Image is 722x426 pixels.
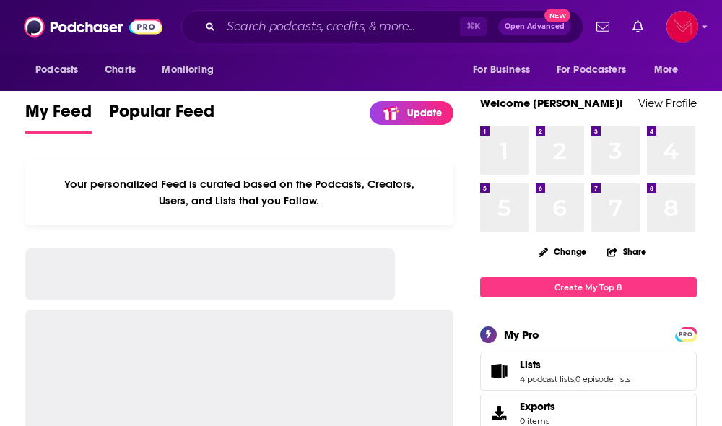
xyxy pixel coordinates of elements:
button: Show profile menu [666,11,698,43]
span: For Podcasters [557,60,626,80]
div: Search podcasts, credits, & more... [181,10,583,43]
a: PRO [677,328,695,339]
button: open menu [547,56,647,84]
span: New [544,9,570,22]
span: ⌘ K [460,17,487,36]
a: Update [370,101,453,125]
span: Monitoring [162,60,213,80]
span: Lists [520,358,541,371]
a: Show notifications dropdown [591,14,615,39]
span: Exports [485,403,514,423]
button: Open AdvancedNew [498,18,571,35]
a: Welcome [PERSON_NAME]! [480,96,623,110]
a: My Feed [25,100,92,134]
a: Charts [95,56,144,84]
a: Lists [520,358,630,371]
button: Share [606,238,647,266]
a: 0 episode lists [575,374,630,384]
div: Your personalized Feed is curated based on the Podcasts, Creators, Users, and Lists that you Follow. [25,160,453,225]
span: More [654,60,679,80]
span: Podcasts [35,60,78,80]
div: My Pro [504,328,539,342]
button: open menu [25,56,97,84]
span: Charts [105,60,136,80]
a: View Profile [638,96,697,110]
p: Update [407,107,442,119]
a: Popular Feed [109,100,214,134]
span: My Feed [25,100,92,131]
span: Popular Feed [109,100,214,131]
button: open menu [463,56,548,84]
span: Lists [480,352,697,391]
a: 4 podcast lists [520,374,574,384]
a: Create My Top 8 [480,277,697,297]
span: PRO [677,329,695,340]
span: Logged in as Pamelamcclure [666,11,698,43]
img: Podchaser - Follow, Share and Rate Podcasts [24,13,162,40]
span: For Business [473,60,530,80]
span: Open Advanced [505,23,565,30]
button: open menu [152,56,232,84]
a: Lists [485,361,514,381]
input: Search podcasts, credits, & more... [221,15,460,38]
img: User Profile [666,11,698,43]
span: Exports [520,400,555,413]
span: 0 items [520,416,555,426]
span: , [574,374,575,384]
button: Change [530,243,595,261]
a: Show notifications dropdown [627,14,649,39]
button: open menu [644,56,697,84]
